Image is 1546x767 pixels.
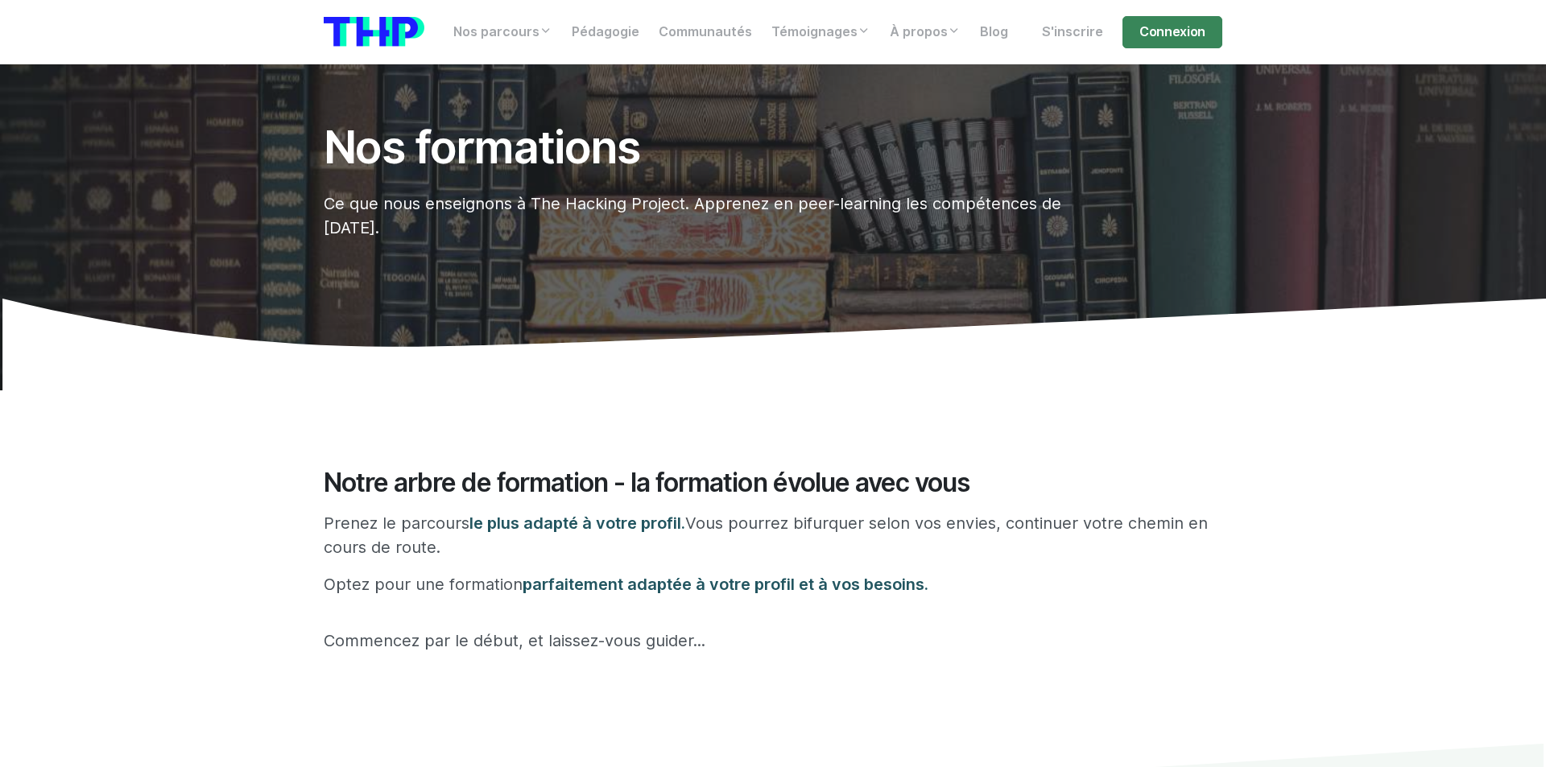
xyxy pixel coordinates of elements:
[762,16,880,48] a: Témoignages
[324,572,1222,596] p: Optez pour une formation
[324,17,424,47] img: logo
[469,513,685,533] span: le plus adapté à votre profil.
[1122,16,1222,48] a: Connexion
[970,16,1018,48] a: Blog
[324,192,1069,240] p: Ce que nous enseignons à The Hacking Project. Apprenez en peer-learning les compétences de [DATE].
[1032,16,1113,48] a: S'inscrire
[324,511,1222,559] p: Prenez le parcours Vous pourrez bifurquer selon vos envies, continuer votre chemin en cours de ro...
[444,16,562,48] a: Nos parcours
[562,16,649,48] a: Pédagogie
[880,16,970,48] a: À propos
[523,575,928,594] span: parfaitement adaptée à votre profil et à vos besoins.
[324,629,1222,653] p: Commencez par le début, et laissez-vous guider...
[324,122,1069,172] h1: Nos formations
[324,468,1222,498] h2: Notre arbre de formation - la formation évolue avec vous
[649,16,762,48] a: Communautés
